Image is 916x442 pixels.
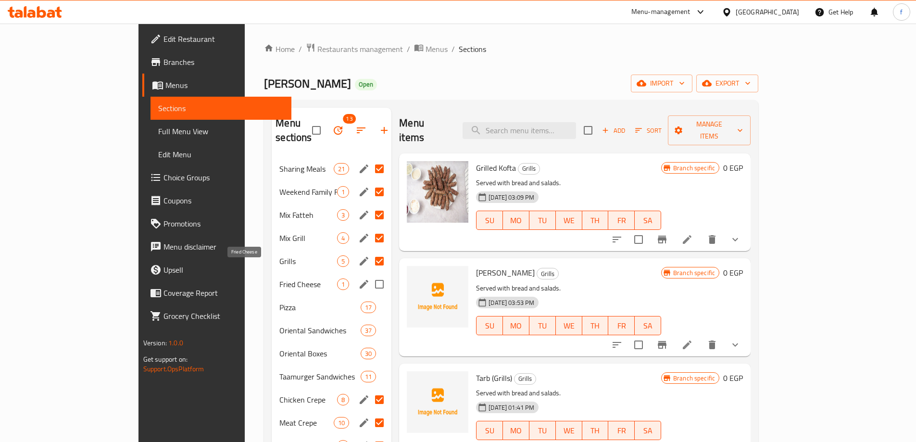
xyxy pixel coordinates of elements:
[272,296,391,319] div: Pizza17
[334,164,349,174] span: 21
[533,424,552,438] span: TU
[357,277,371,291] button: edit
[143,337,167,349] span: Version:
[357,254,371,268] button: edit
[337,394,349,405] div: items
[560,319,578,333] span: WE
[605,333,628,356] button: sort-choices
[560,214,578,227] span: WE
[264,43,758,55] nav: breadcrumb
[503,211,529,230] button: MO
[279,371,361,382] span: Taamurger Sandwiches
[612,214,631,227] span: FR
[326,119,350,142] span: Bulk update
[900,7,903,17] span: f
[357,162,371,176] button: edit
[163,241,284,253] span: Menu disclaimer
[608,421,635,440] button: FR
[276,116,312,145] h2: Menu sections
[279,278,337,290] span: Fried Cheese
[168,337,183,349] span: 1.0.0
[476,421,503,440] button: SU
[338,395,349,404] span: 8
[414,43,448,55] a: Menus
[639,77,685,89] span: import
[143,363,204,375] a: Support.OpsPlatform
[518,163,540,175] div: Grills
[639,319,657,333] span: SA
[279,163,334,175] div: Sharing Meals
[343,114,355,124] span: 13
[158,126,284,137] span: Full Menu View
[361,326,376,335] span: 37
[629,123,668,138] span: Sort items
[279,394,337,405] span: Chicken Crepe
[163,33,284,45] span: Edit Restaurant
[598,123,629,138] button: Add
[163,56,284,68] span: Branches
[338,280,349,289] span: 1
[669,268,719,278] span: Branch specific
[507,319,526,333] span: MO
[639,424,657,438] span: SA
[357,416,371,430] button: edit
[355,80,377,88] span: Open
[518,163,540,174] span: Grills
[729,234,741,245] svg: Show Choices
[151,143,291,166] a: Edit Menu
[407,43,410,55] li: /
[407,161,468,223] img: Grilled Kofta
[142,235,291,258] a: Menu disclaimer
[586,319,605,333] span: TH
[476,211,503,230] button: SU
[503,316,529,335] button: MO
[668,115,751,145] button: Manage items
[586,424,605,438] span: TH
[476,316,503,335] button: SU
[485,298,538,307] span: [DATE] 03:53 PM
[338,211,349,220] span: 3
[586,214,605,227] span: TH
[485,193,538,202] span: [DATE] 03:09 PM
[334,163,349,175] div: items
[556,316,582,335] button: WE
[163,264,284,276] span: Upsell
[459,43,486,55] span: Sections
[723,371,743,385] h6: 0 EGP
[407,266,468,328] img: Shish Tawook
[279,348,361,359] div: Oriental Boxes
[279,302,361,313] span: Pizza
[163,218,284,229] span: Promotions
[529,421,556,440] button: TU
[633,123,664,138] button: Sort
[272,411,391,434] div: Meat Crepe10edit
[142,258,291,281] a: Upsell
[476,282,661,294] p: Served with bread and salads.
[612,319,631,333] span: FR
[480,319,499,333] span: SU
[361,371,376,382] div: items
[452,43,455,55] li: /
[279,255,337,267] span: Grills
[337,255,349,267] div: items
[142,189,291,212] a: Coupons
[503,421,529,440] button: MO
[601,125,627,136] span: Add
[631,6,690,18] div: Menu-management
[514,373,536,385] div: Grills
[560,424,578,438] span: WE
[704,77,751,89] span: export
[279,209,337,221] span: Mix Fatteh
[272,365,391,388] div: Taamurger Sandwiches11
[507,214,526,227] span: MO
[628,229,649,250] span: Select to update
[338,188,349,197] span: 1
[279,417,334,429] div: Meat Crepe
[681,234,693,245] a: Edit menu item
[357,208,371,222] button: edit
[264,73,351,94] span: [PERSON_NAME]
[669,164,719,173] span: Branch specific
